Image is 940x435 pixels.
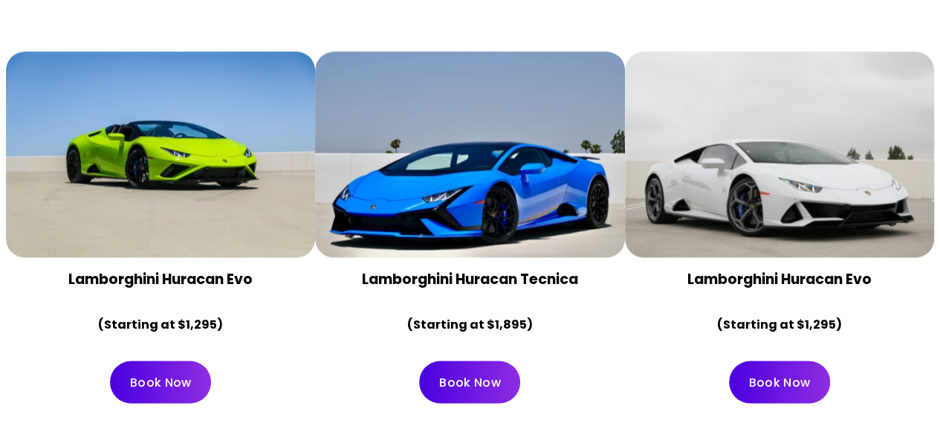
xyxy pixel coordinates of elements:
[362,269,578,289] strong: Lamborghini Huracan Tecnica
[68,269,253,289] strong: Lamborghini Huracan Evo
[98,315,223,332] strong: (Starting at $1,295)
[407,315,533,332] strong: (Starting at $1,895)
[717,315,842,332] strong: (Starting at $1,295)
[419,361,520,403] a: Book Now
[110,361,211,403] a: Book Now
[687,269,872,289] strong: Lamborghini Huracan Evo
[729,361,830,403] a: Book Now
